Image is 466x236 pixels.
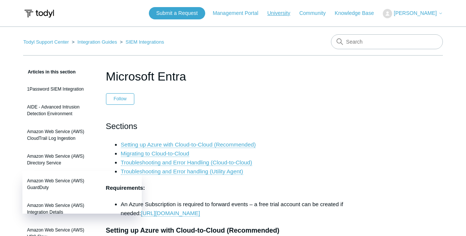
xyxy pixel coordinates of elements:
a: Todyl Support Center [23,39,69,45]
a: SIEM Integrations [126,39,164,45]
a: Setting up Azure with Cloud-to-Cloud (Recommended) [121,141,256,148]
iframe: Todyl Status [22,171,142,214]
a: Community [299,9,333,17]
h3: Setting up Azure with Cloud-to-Cloud (Recommended) [106,225,360,236]
a: Knowledge Base [335,9,381,17]
a: Management Portal [213,9,266,17]
a: Troubleshooting and Error handling (Utility Agent) [121,168,243,175]
li: An Azure Subscription is required to forward events – a free trial account can be created if needed: [121,200,360,218]
a: 1Password SIEM Integration [23,82,94,96]
a: Submit a Request [149,7,205,19]
a: [URL][DOMAIN_NAME] [141,210,200,217]
a: Troubleshooting and Error Handling (Cloud-to-Cloud) [121,159,252,166]
img: Todyl Support Center Help Center home page [23,7,55,21]
button: Follow Article [106,93,135,104]
h2: Sections [106,120,360,133]
span: Articles in this section [23,69,75,75]
a: Amazon Web Service (AWS) Directory Service [23,149,94,170]
button: [PERSON_NAME] [383,9,442,18]
a: AIDE - Advanced Intrusion Detection Environment [23,100,94,121]
li: Integration Guides [70,39,118,45]
h1: Microsoft Entra [106,67,360,85]
a: Migrating to Cloud-to-Cloud [121,150,189,157]
li: SIEM Integrations [118,39,164,45]
a: Amazon Web Service (AWS) CloudTrail Log Ingestion [23,125,94,145]
a: University [267,9,297,17]
span: [PERSON_NAME] [394,10,437,16]
input: Search [331,34,443,49]
a: Integration Guides [77,39,117,45]
li: Todyl Support Center [23,39,70,45]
